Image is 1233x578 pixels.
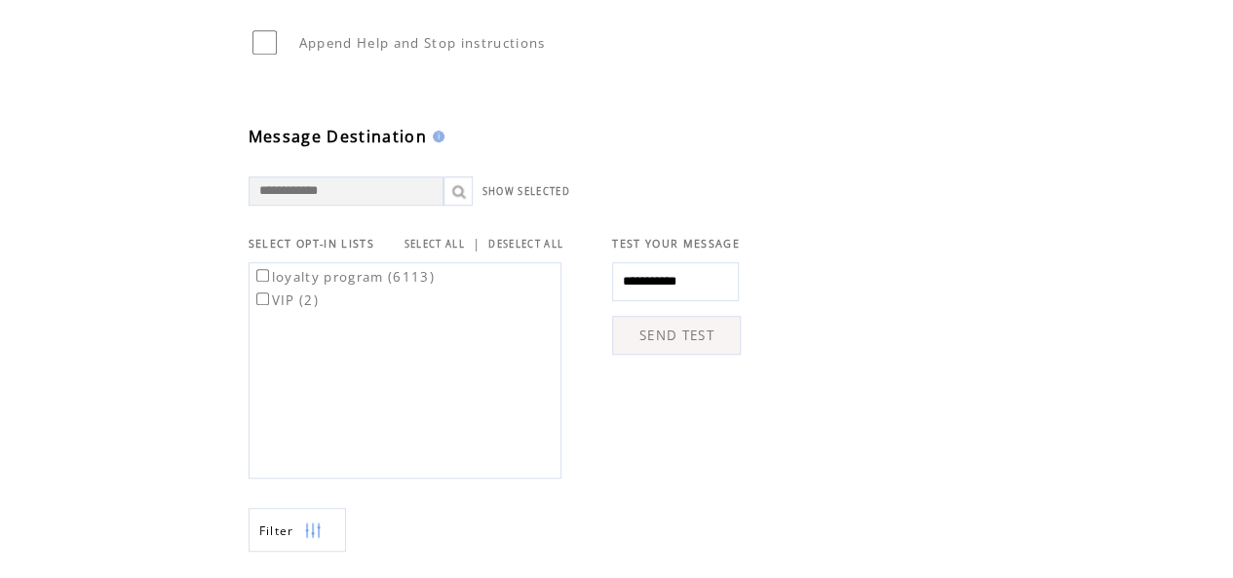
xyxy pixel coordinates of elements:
[304,509,322,553] img: filters.png
[488,238,563,250] a: DESELECT ALL
[612,237,740,250] span: TEST YOUR MESSAGE
[249,126,427,147] span: Message Destination
[259,522,294,539] span: Show filters
[256,292,269,305] input: VIP (2)
[299,34,546,52] span: Append Help and Stop instructions
[427,131,444,142] img: help.gif
[256,269,269,282] input: loyalty program (6113)
[249,237,374,250] span: SELECT OPT-IN LISTS
[252,268,435,286] label: loyalty program (6113)
[405,238,465,250] a: SELECT ALL
[482,185,570,198] a: SHOW SELECTED
[612,316,741,355] a: SEND TEST
[252,291,319,309] label: VIP (2)
[249,508,346,552] a: Filter
[473,235,481,252] span: |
